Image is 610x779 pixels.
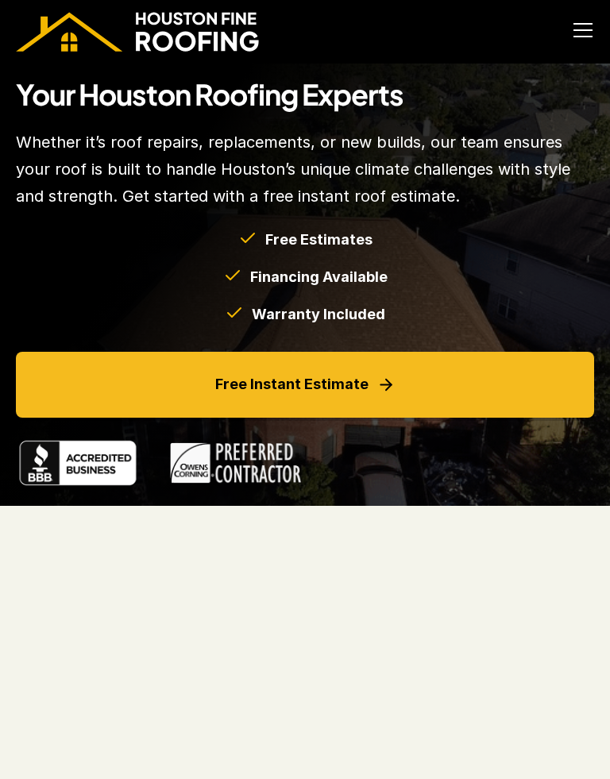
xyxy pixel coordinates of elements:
[16,79,594,110] h1: Your Houston Roofing Experts
[16,352,594,418] a: Free Instant Estimate
[250,267,388,287] h5: Financing Available
[215,372,369,397] p: Free Instant Estimate
[16,129,594,210] p: Whether it’s roof repairs, replacements, or new builds, our team ensures your roof is built to ha...
[252,304,385,324] h5: Warranty Included
[265,229,373,249] h5: Free Estimates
